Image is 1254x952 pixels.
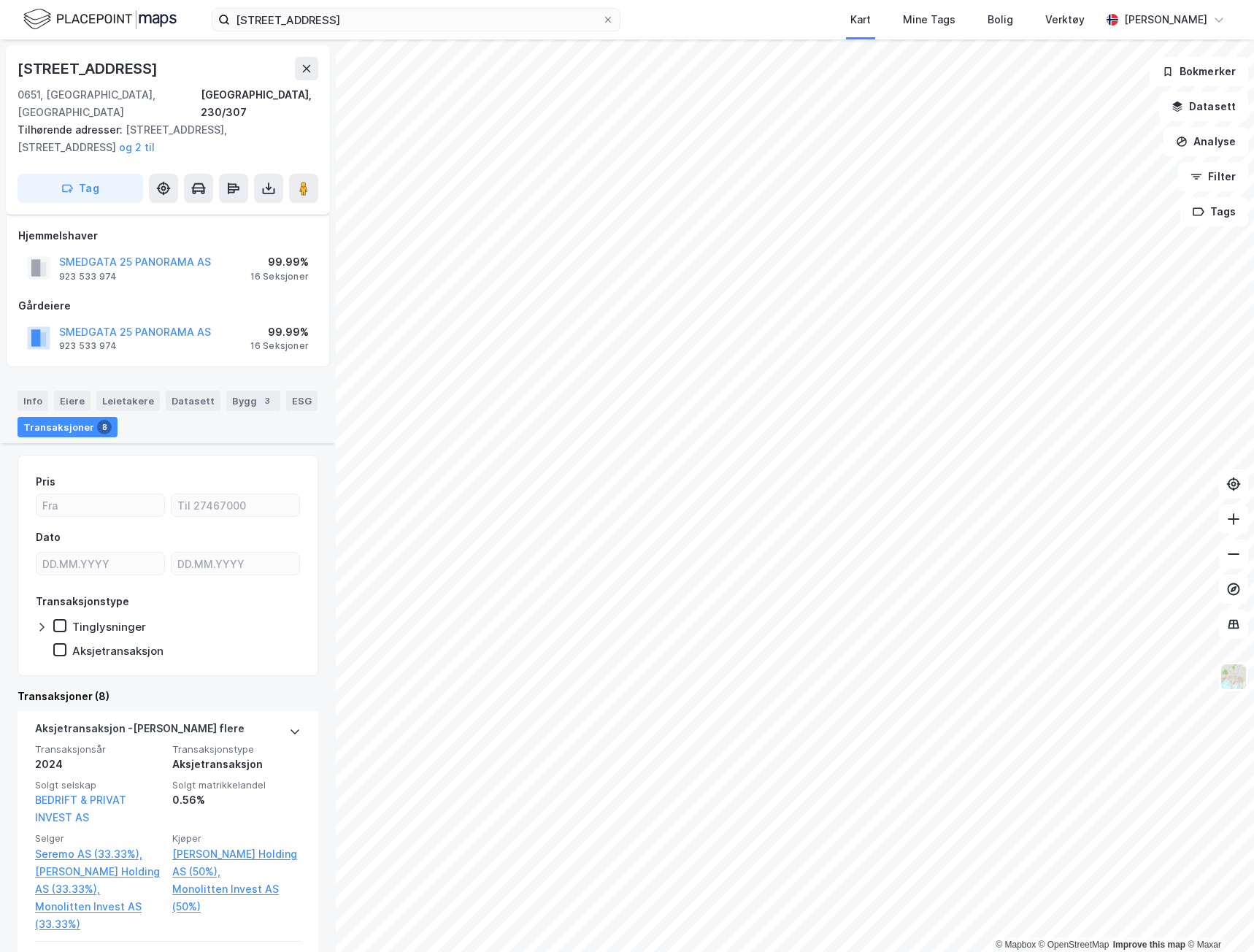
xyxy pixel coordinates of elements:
[850,11,871,28] div: Kart
[35,845,164,863] a: Seremo AS (33.33%),
[172,553,299,575] input: DD.MM.YYYY
[23,7,177,32] img: logo.f888ab2527a4732fd821a326f86c7f29.svg
[35,832,164,845] span: Selger
[18,174,143,203] button: Tag
[250,271,309,283] div: 16 Seksjoner
[172,880,301,915] a: Monolitten Invest AS (50%)
[250,340,309,352] div: 16 Seksjoner
[1045,11,1085,28] div: Verktøy
[18,688,318,705] div: Transaksjoner (8)
[36,473,55,491] div: Pris
[172,791,301,809] div: 0.56%
[18,417,118,437] div: Transaksjoner
[260,394,274,408] div: 3
[172,779,301,791] span: Solgt matrikkelandel
[18,227,318,245] div: Hjemmelshaver
[988,11,1013,28] div: Bolig
[166,391,220,411] div: Datasett
[72,644,164,658] div: Aksjetransaksjon
[201,86,318,121] div: [GEOGRAPHIC_DATA], 230/307
[250,253,309,271] div: 99.99%
[97,420,112,434] div: 8
[18,297,318,315] div: Gårdeiere
[35,898,164,933] a: Monolitten Invest AS (33.33%)
[1181,882,1254,952] iframe: Chat Widget
[35,756,164,773] div: 2024
[1150,57,1248,86] button: Bokmerker
[36,529,61,546] div: Dato
[172,494,299,516] input: Til 27467000
[172,832,301,845] span: Kjøper
[35,794,126,824] a: BEDRIFT & PRIVAT INVEST AS
[172,756,301,773] div: Aksjetransaksjon
[903,11,955,28] div: Mine Tags
[996,940,1036,950] a: Mapbox
[35,720,245,743] div: Aksjetransaksjon - [PERSON_NAME] flere
[18,123,126,136] span: Tilhørende adresser:
[1039,940,1109,950] a: OpenStreetMap
[1180,197,1248,226] button: Tags
[1113,940,1185,950] a: Improve this map
[35,743,164,756] span: Transaksjonsår
[36,553,164,575] input: DD.MM.YYYY
[59,340,117,352] div: 923 533 974
[54,391,91,411] div: Eiere
[18,391,48,411] div: Info
[1159,92,1248,121] button: Datasett
[18,86,201,121] div: 0651, [GEOGRAPHIC_DATA], [GEOGRAPHIC_DATA]
[36,593,129,610] div: Transaksjonstype
[59,271,117,283] div: 923 533 974
[1178,162,1248,191] button: Filter
[18,57,161,80] div: [STREET_ADDRESS]
[1163,127,1248,156] button: Analyse
[1181,882,1254,952] div: Kontrollprogram for chat
[36,494,164,516] input: Fra
[72,620,146,634] div: Tinglysninger
[226,391,280,411] div: Bygg
[250,323,309,341] div: 99.99%
[1124,11,1207,28] div: [PERSON_NAME]
[18,121,307,156] div: [STREET_ADDRESS], [STREET_ADDRESS]
[35,779,164,791] span: Solgt selskap
[172,845,301,880] a: [PERSON_NAME] Holding AS (50%),
[230,9,602,31] input: Søk på adresse, matrikkel, gårdeiere, leietakere eller personer
[1220,663,1247,691] img: Z
[96,391,160,411] div: Leietakere
[286,391,318,411] div: ESG
[35,863,164,898] a: [PERSON_NAME] Holding AS (33.33%),
[172,743,301,756] span: Transaksjonstype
